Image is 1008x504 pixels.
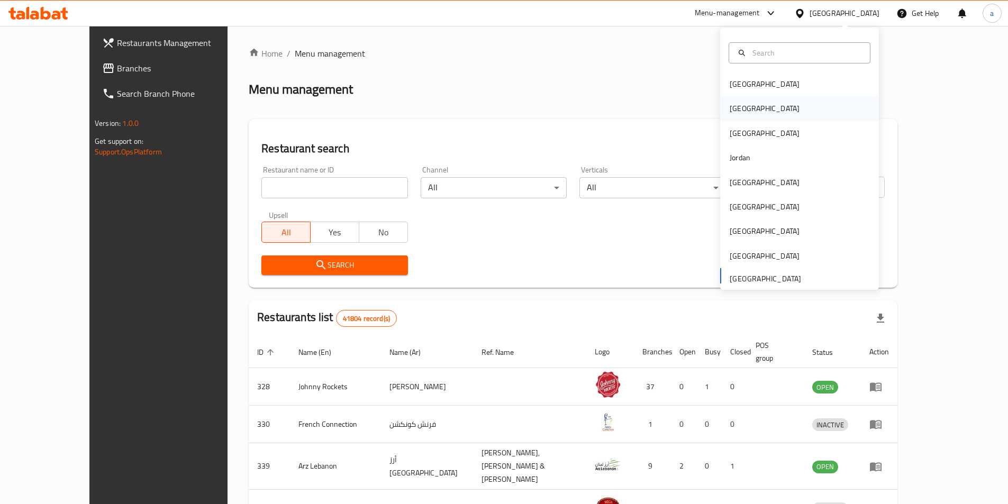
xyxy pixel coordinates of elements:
[634,443,671,490] td: 9
[869,380,889,393] div: Menu
[671,406,696,443] td: 0
[482,346,528,359] span: Ref. Name
[290,443,381,490] td: Arz Lebanon
[812,461,838,473] div: OPEN
[722,406,747,443] td: 0
[722,336,747,368] th: Closed
[579,177,725,198] div: All
[730,127,800,139] div: [GEOGRAPHIC_DATA]
[381,406,473,443] td: فرنش كونكشن
[696,443,722,490] td: 0
[473,443,587,490] td: [PERSON_NAME],[PERSON_NAME] & [PERSON_NAME]
[812,381,838,393] div: OPEN
[269,211,288,218] label: Upsell
[381,368,473,406] td: [PERSON_NAME]
[730,225,800,237] div: [GEOGRAPHIC_DATA]
[695,7,760,20] div: Menu-management
[671,443,696,490] td: 2
[730,103,800,114] div: [GEOGRAPHIC_DATA]
[290,368,381,406] td: Johnny Rockets
[290,406,381,443] td: French Connection
[634,406,671,443] td: 1
[595,409,621,435] img: French Connection
[94,81,258,106] a: Search Branch Phone
[295,47,365,60] span: Menu management
[671,336,696,368] th: Open
[696,336,722,368] th: Busy
[722,443,747,490] td: 1
[95,145,162,159] a: Support.OpsPlatform
[812,419,848,431] span: INACTIVE
[117,62,249,75] span: Branches
[249,443,290,490] td: 339
[868,306,893,331] div: Export file
[861,336,897,368] th: Action
[810,7,879,19] div: [GEOGRAPHIC_DATA]
[270,259,399,272] span: Search
[634,336,671,368] th: Branches
[730,250,800,262] div: [GEOGRAPHIC_DATA]
[696,368,722,406] td: 1
[249,368,290,406] td: 328
[298,346,345,359] span: Name (En)
[359,222,408,243] button: No
[364,225,404,240] span: No
[249,81,353,98] h2: Menu management
[122,116,139,130] span: 1.0.0
[869,418,889,430] div: Menu
[95,116,121,130] span: Version:
[381,443,473,490] td: أرز [GEOGRAPHIC_DATA]
[266,225,306,240] span: All
[812,346,847,359] span: Status
[730,78,800,90] div: [GEOGRAPHIC_DATA]
[249,406,290,443] td: 330
[595,451,621,478] img: Arz Lebanon
[586,336,634,368] th: Logo
[421,177,567,198] div: All
[249,47,283,60] a: Home
[595,371,621,398] img: Johnny Rockets
[261,177,407,198] input: Search for restaurant name or ID..
[389,346,434,359] span: Name (Ar)
[117,36,249,49] span: Restaurants Management
[94,30,258,56] a: Restaurants Management
[261,141,885,157] h2: Restaurant search
[261,255,407,275] button: Search
[990,7,994,19] span: a
[287,47,290,60] li: /
[337,314,396,324] span: 41804 record(s)
[336,310,397,327] div: Total records count
[756,339,791,364] span: POS group
[117,87,249,100] span: Search Branch Phone
[249,47,897,60] nav: breadcrumb
[730,152,750,163] div: Jordan
[730,201,800,213] div: [GEOGRAPHIC_DATA]
[696,406,722,443] td: 0
[722,368,747,406] td: 0
[748,47,864,59] input: Search
[95,134,143,148] span: Get support on:
[310,222,359,243] button: Yes
[634,368,671,406] td: 37
[869,460,889,473] div: Menu
[812,461,838,473] span: OPEN
[730,177,800,188] div: [GEOGRAPHIC_DATA]
[257,346,277,359] span: ID
[261,222,311,243] button: All
[257,309,397,327] h2: Restaurants list
[671,368,696,406] td: 0
[315,225,355,240] span: Yes
[94,56,258,81] a: Branches
[812,381,838,393] span: OPEN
